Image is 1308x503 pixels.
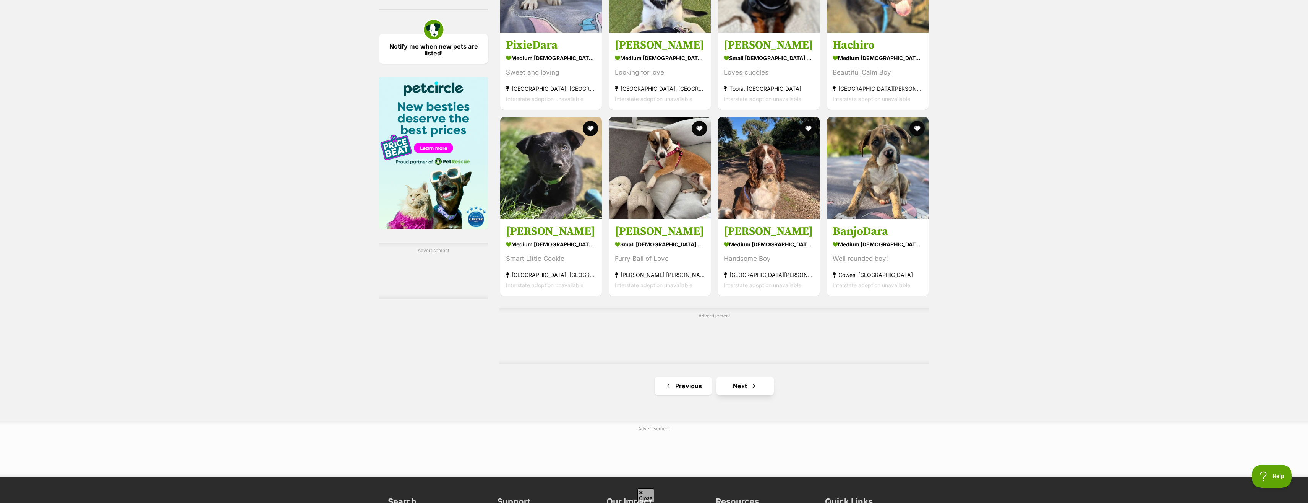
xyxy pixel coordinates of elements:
img: BanjoDara - Bull Arab Dog [827,117,929,219]
div: Advertisement [499,308,929,364]
a: Next page [716,377,774,395]
strong: [GEOGRAPHIC_DATA], [GEOGRAPHIC_DATA] [506,83,596,94]
a: Hachiro medium [DEMOGRAPHIC_DATA] Dog Beautiful Calm Boy [GEOGRAPHIC_DATA][PERSON_NAME][GEOGRAPHI... [827,32,929,110]
a: [PERSON_NAME] medium [DEMOGRAPHIC_DATA] Dog Looking for love [GEOGRAPHIC_DATA], [GEOGRAPHIC_DATA]... [609,32,711,110]
span: Interstate adoption unavailable [615,282,692,288]
img: Lillie Uffelman - Jack Russell Terrier Dog [609,117,711,219]
span: Close [637,488,654,502]
h3: [PERSON_NAME] [615,38,705,52]
h3: [PERSON_NAME] [506,224,596,239]
button: favourite [801,121,816,136]
div: Smart Little Cookie [506,254,596,264]
a: PixieDara medium [DEMOGRAPHIC_DATA] Dog Sweet and loving [GEOGRAPHIC_DATA], [GEOGRAPHIC_DATA] Int... [500,32,602,110]
strong: small [DEMOGRAPHIC_DATA] Dog [724,52,814,63]
h3: PixieDara [506,38,596,52]
strong: medium [DEMOGRAPHIC_DATA] Dog [833,239,923,250]
a: [PERSON_NAME] small [DEMOGRAPHIC_DATA] Dog Loves cuddles Toora, [GEOGRAPHIC_DATA] Interstate adop... [718,32,820,110]
strong: [PERSON_NAME] [PERSON_NAME], [GEOGRAPHIC_DATA] [615,270,705,280]
div: Furry Ball of Love [615,254,705,264]
div: Handsome Boy [724,254,814,264]
span: Interstate adoption unavailable [724,96,801,102]
a: BanjoDara medium [DEMOGRAPHIC_DATA] Dog Well rounded boy! Cowes, [GEOGRAPHIC_DATA] Interstate ado... [827,218,929,296]
div: Beautiful Calm Boy [833,67,923,78]
strong: small [DEMOGRAPHIC_DATA] Dog [615,239,705,250]
button: favourite [583,121,598,136]
span: Interstate adoption unavailable [615,96,692,102]
div: Well rounded boy! [833,254,923,264]
strong: [GEOGRAPHIC_DATA][PERSON_NAME], [GEOGRAPHIC_DATA] [724,270,814,280]
span: Interstate adoption unavailable [506,96,583,102]
h3: Hachiro [833,38,923,52]
span: Interstate adoption unavailable [833,282,910,288]
button: favourite [692,121,707,136]
strong: Toora, [GEOGRAPHIC_DATA] [724,83,814,94]
iframe: Help Scout Beacon - Open [1252,465,1293,488]
a: [PERSON_NAME] medium [DEMOGRAPHIC_DATA] Dog Handsome Boy [GEOGRAPHIC_DATA][PERSON_NAME], [GEOGRAP... [718,218,820,296]
img: Asher - Australian Kelpie Dog [500,117,602,219]
span: Interstate adoption unavailable [506,282,583,288]
div: Advertisement [379,243,488,299]
a: Notify me when new pets are listed! [379,34,488,64]
nav: Pagination [499,377,929,395]
strong: Cowes, [GEOGRAPHIC_DATA] [833,270,923,280]
div: Loves cuddles [724,67,814,78]
strong: [GEOGRAPHIC_DATA], [GEOGRAPHIC_DATA] [615,83,705,94]
strong: medium [DEMOGRAPHIC_DATA] Dog [833,52,923,63]
h3: BanjoDara [833,224,923,239]
div: Looking for love [615,67,705,78]
strong: medium [DEMOGRAPHIC_DATA] Dog [724,239,814,250]
strong: medium [DEMOGRAPHIC_DATA] Dog [506,52,596,63]
button: favourite [909,121,925,136]
a: Previous page [655,377,712,395]
img: Pet Circle promo banner [379,77,488,230]
h3: [PERSON_NAME] [615,224,705,239]
a: [PERSON_NAME] small [DEMOGRAPHIC_DATA] Dog Furry Ball of Love [PERSON_NAME] [PERSON_NAME], [GEOGR... [609,218,711,296]
span: Interstate adoption unavailable [833,96,910,102]
strong: medium [DEMOGRAPHIC_DATA] Dog [506,239,596,250]
div: Sweet and loving [506,67,596,78]
img: Ralph Valenti - English Springer Spaniel Dog [718,117,820,219]
strong: [GEOGRAPHIC_DATA][PERSON_NAME][GEOGRAPHIC_DATA] [833,83,923,94]
strong: [GEOGRAPHIC_DATA], [GEOGRAPHIC_DATA] [506,270,596,280]
a: [PERSON_NAME] medium [DEMOGRAPHIC_DATA] Dog Smart Little Cookie [GEOGRAPHIC_DATA], [GEOGRAPHIC_DA... [500,218,602,296]
span: Interstate adoption unavailable [724,282,801,288]
strong: medium [DEMOGRAPHIC_DATA] Dog [615,52,705,63]
h3: [PERSON_NAME] [724,38,814,52]
h3: [PERSON_NAME] [724,224,814,239]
